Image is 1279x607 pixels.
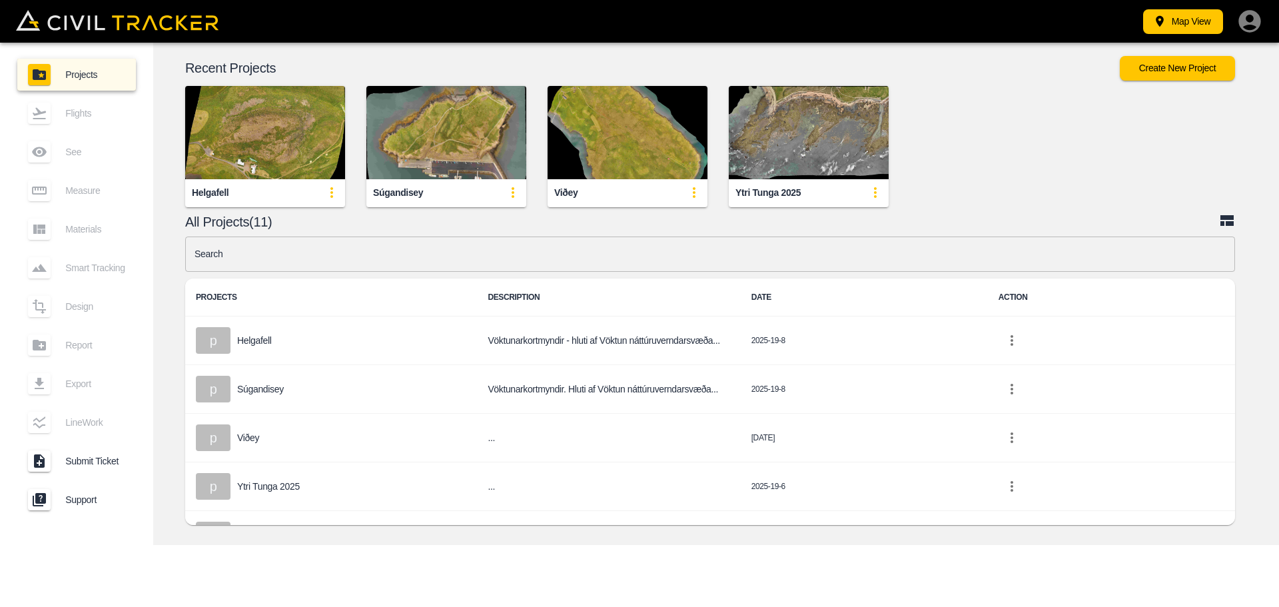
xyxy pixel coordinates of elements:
div: Helgafell [192,187,228,199]
span: Submit Ticket [65,456,125,466]
a: Support [17,484,136,516]
button: update-card-details [862,179,889,206]
img: Viðey [548,86,707,179]
p: Recent Projects [185,63,1120,73]
p: Súgandisey [237,384,284,394]
h6: ... [488,430,729,446]
th: ACTION [988,279,1235,316]
div: p [196,522,230,548]
th: PROJECTS [185,279,477,316]
a: Submit Ticket [17,445,136,477]
button: update-card-details [500,179,526,206]
div: p [196,327,230,354]
div: p [196,473,230,500]
div: p [196,424,230,451]
div: Ytri Tunga 2025 [735,187,801,199]
button: Create New Project [1120,56,1235,81]
button: Map View [1143,9,1223,34]
img: Súgandisey [366,86,526,179]
img: Civil Tracker [16,10,218,31]
p: Ytri Tunga 2025 [237,481,300,492]
button: update-card-details [318,179,345,206]
td: 2025-19-8 [741,316,988,365]
p: Helgafell [237,335,272,346]
img: Ytri Tunga 2025 [729,86,889,179]
img: Helgafell [185,86,345,179]
h6: Vöktunarkortmyndir - hluti af Vöktun náttúruverndarsvæða [488,332,729,349]
th: DESCRIPTION [477,279,740,316]
a: Projects [17,59,136,91]
td: [DATE] [741,414,988,462]
button: update-card-details [681,179,707,206]
td: 2025-15-1 [741,511,988,560]
div: Súgandisey [373,187,423,199]
p: All Projects(11) [185,217,1219,227]
div: Viðey [554,187,578,199]
th: DATE [741,279,988,316]
td: 2025-19-6 [741,462,988,511]
h6: Vöktunarkortmyndir. Hluti af Vöktun náttúruverndarsvæða [488,381,729,398]
td: 2025-19-8 [741,365,988,414]
span: Projects [65,69,125,80]
span: Support [65,494,125,505]
h6: ... [488,478,729,495]
div: p [196,376,230,402]
p: Viðey [237,432,259,443]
